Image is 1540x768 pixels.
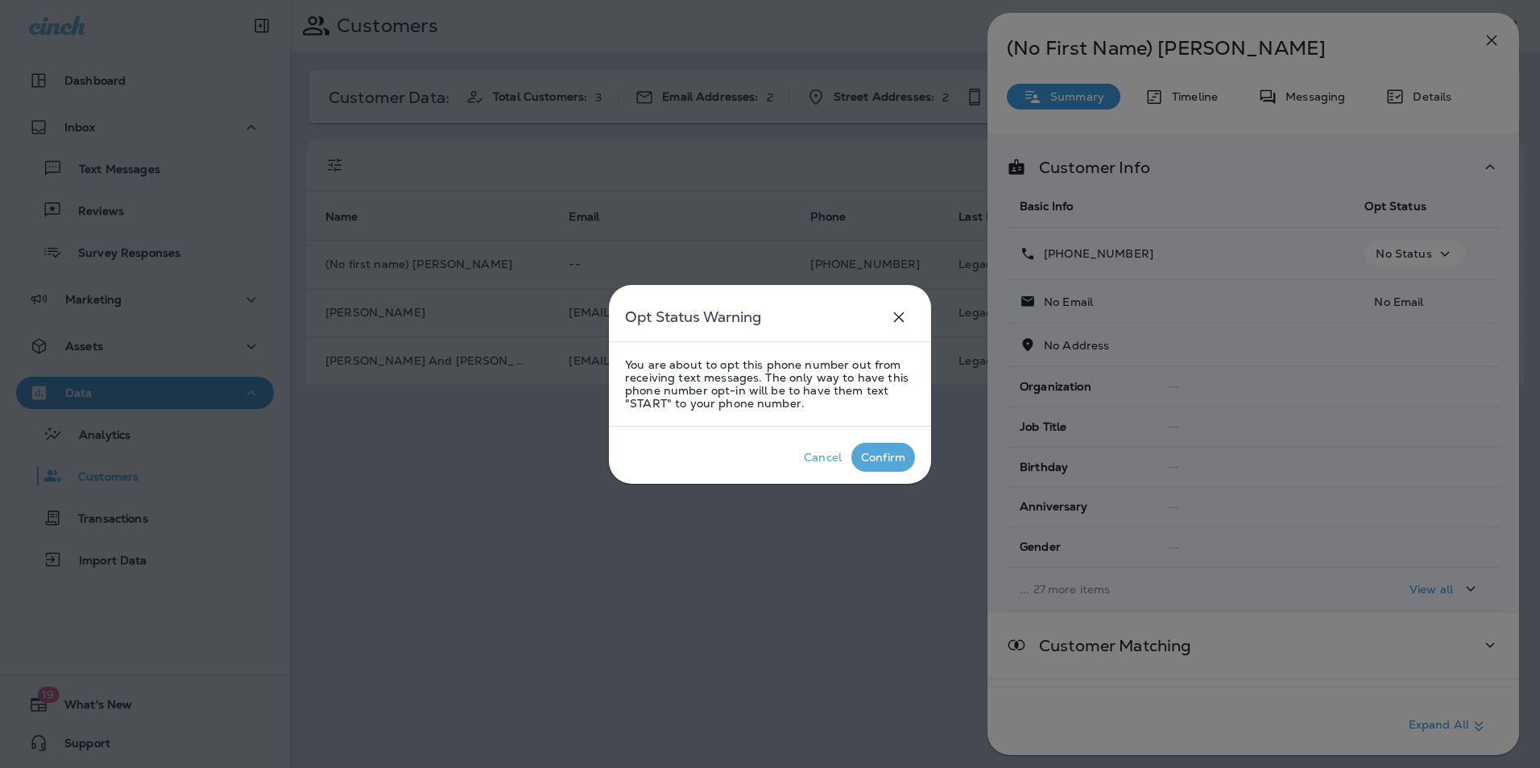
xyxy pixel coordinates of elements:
[625,358,915,410] p: You are about to opt this phone number out from receiving text messages. The only way to have thi...
[625,304,761,330] h5: Opt Status Warning
[861,451,905,464] div: Confirm
[851,443,915,472] button: Confirm
[794,443,851,472] button: Cancel
[804,451,842,464] div: Cancel
[883,301,915,333] button: close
